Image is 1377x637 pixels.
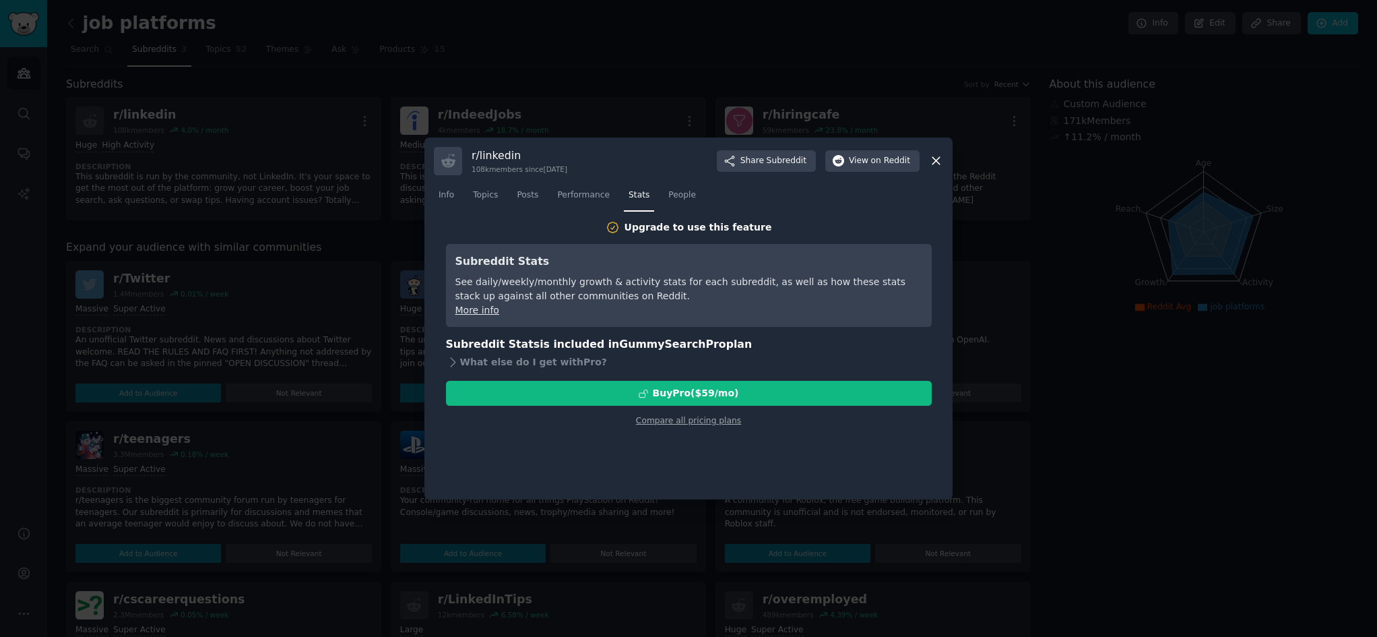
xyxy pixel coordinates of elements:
div: See daily/weekly/monthly growth & activity stats for each subreddit, as well as how these stats s... [455,275,922,303]
a: Posts [512,185,543,212]
a: Compare all pricing plans [636,416,741,425]
a: Performance [552,185,614,212]
div: 108k members since [DATE] [472,164,567,174]
button: BuyPro($59/mo) [446,381,932,406]
div: Upgrade to use this feature [625,220,772,235]
div: What else do I get with Pro ? [446,353,932,371]
span: Stats [629,189,649,202]
span: on Reddit [871,155,910,167]
h3: Subreddit Stats is included in plan [446,336,932,353]
span: View [849,155,910,167]
a: More info [455,305,499,315]
span: Performance [557,189,610,202]
a: Topics [468,185,503,212]
span: GummySearch Pro [619,338,726,351]
span: Info [439,189,454,202]
a: Stats [624,185,654,212]
div: Buy Pro ($ 59 /mo ) [653,386,739,400]
a: Info [434,185,459,212]
span: People [668,189,696,202]
h3: Subreddit Stats [455,253,922,270]
span: Posts [517,189,538,202]
h3: r/ linkedin [472,148,567,162]
span: Topics [473,189,498,202]
a: People [664,185,701,212]
button: Viewon Reddit [825,150,920,172]
span: Subreddit [767,155,806,167]
span: Share [740,155,806,167]
button: ShareSubreddit [717,150,816,172]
